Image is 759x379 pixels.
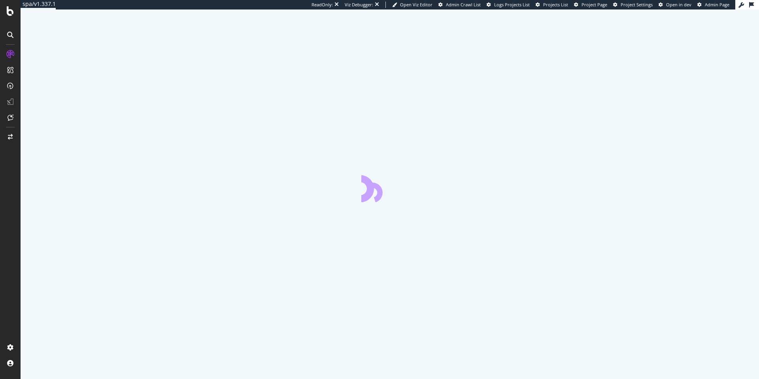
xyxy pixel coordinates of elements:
div: ReadOnly: [312,2,333,8]
span: Open Viz Editor [400,2,432,8]
span: Logs Projects List [494,2,530,8]
div: Viz Debugger: [345,2,373,8]
a: Projects List [536,2,568,8]
a: Admin Page [697,2,729,8]
span: Project Settings [621,2,653,8]
a: Admin Crawl List [438,2,481,8]
span: Projects List [543,2,568,8]
a: Open Viz Editor [392,2,432,8]
a: Project Settings [613,2,653,8]
span: Admin Crawl List [446,2,481,8]
span: Open in dev [666,2,691,8]
a: Open in dev [659,2,691,8]
span: Admin Page [705,2,729,8]
a: Project Page [574,2,607,8]
a: Logs Projects List [487,2,530,8]
div: animation [361,174,418,202]
span: Project Page [582,2,607,8]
